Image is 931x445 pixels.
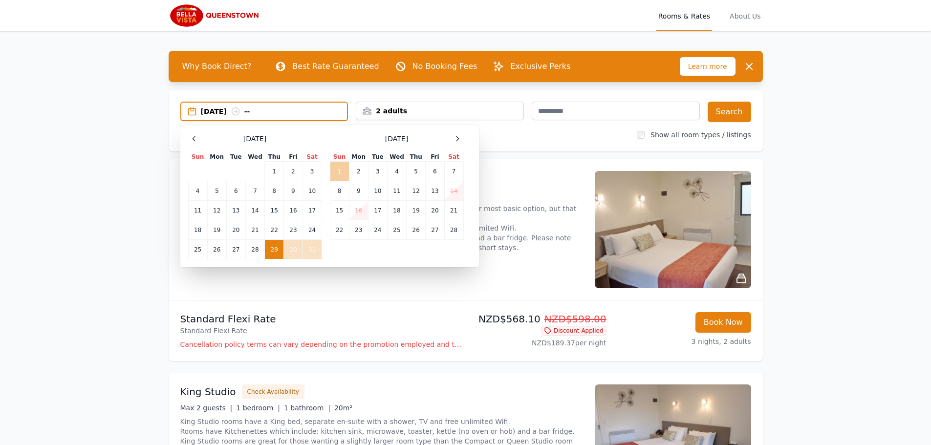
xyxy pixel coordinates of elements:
[303,152,322,162] th: Sat
[265,181,284,201] td: 8
[330,162,349,181] td: 1
[385,134,408,144] span: [DATE]
[243,134,266,144] span: [DATE]
[207,152,226,162] th: Mon
[349,181,368,201] td: 9
[368,201,387,220] td: 17
[387,201,406,220] td: 18
[265,152,284,162] th: Thu
[510,61,570,72] p: Exclusive Perks
[292,61,379,72] p: Best Rate Guaranteed
[407,162,426,181] td: 5
[330,220,349,240] td: 22
[242,384,304,399] button: Check Availability
[541,326,606,336] span: Discount Applied
[368,162,387,181] td: 3
[349,152,368,162] th: Mon
[226,220,245,240] td: 20
[265,201,284,220] td: 15
[188,152,207,162] th: Sun
[444,220,463,240] td: 28
[303,220,322,240] td: 24
[407,220,426,240] td: 26
[265,162,284,181] td: 1
[284,181,303,201] td: 9
[407,152,426,162] th: Thu
[334,404,352,412] span: 20m²
[708,102,751,122] button: Search
[284,152,303,162] th: Fri
[544,313,606,325] span: NZD$598.00
[349,201,368,220] td: 16
[180,385,236,399] h3: King Studio
[426,201,444,220] td: 20
[226,240,245,259] td: 27
[426,162,444,181] td: 6
[368,181,387,201] td: 10
[226,152,245,162] th: Tue
[226,181,245,201] td: 6
[368,152,387,162] th: Tue
[169,4,263,27] img: Bella Vista Queenstown
[180,339,462,349] p: Cancellation policy terms can vary depending on the promotion employed and the time of stay of th...
[426,181,444,201] td: 13
[407,201,426,220] td: 19
[407,181,426,201] td: 12
[387,220,406,240] td: 25
[650,131,751,139] label: Show all room types / listings
[330,181,349,201] td: 8
[207,201,226,220] td: 12
[444,181,463,201] td: 14
[330,152,349,162] th: Sun
[349,162,368,181] td: 2
[680,57,736,76] span: Learn more
[387,162,406,181] td: 4
[265,220,284,240] td: 22
[426,152,444,162] th: Fri
[245,201,264,220] td: 14
[284,201,303,220] td: 16
[180,326,462,336] p: Standard Flexi Rate
[368,220,387,240] td: 24
[330,201,349,220] td: 15
[349,220,368,240] td: 23
[284,240,303,259] td: 30
[470,338,606,348] p: NZD$189.37 per night
[387,181,406,201] td: 11
[207,220,226,240] td: 19
[444,152,463,162] th: Sat
[303,162,322,181] td: 3
[180,312,462,326] p: Standard Flexi Rate
[303,240,322,259] td: 31
[245,240,264,259] td: 28
[188,201,207,220] td: 11
[188,181,207,201] td: 4
[245,152,264,162] th: Wed
[412,61,477,72] p: No Booking Fees
[387,152,406,162] th: Wed
[265,240,284,259] td: 29
[695,312,751,333] button: Book Now
[245,181,264,201] td: 7
[236,404,280,412] span: 1 bedroom |
[188,240,207,259] td: 25
[284,220,303,240] td: 23
[444,162,463,181] td: 7
[245,220,264,240] td: 21
[444,201,463,220] td: 21
[470,312,606,326] p: NZD$568.10
[207,181,226,201] td: 5
[426,220,444,240] td: 27
[174,57,260,76] span: Why Book Direct?
[614,337,751,346] p: 3 nights, 2 adults
[284,404,330,412] span: 1 bathroom |
[201,106,347,116] div: [DATE] --
[188,220,207,240] td: 18
[303,201,322,220] td: 17
[226,201,245,220] td: 13
[284,162,303,181] td: 2
[303,181,322,201] td: 10
[180,404,233,412] span: Max 2 guests |
[356,106,523,116] div: 2 adults
[207,240,226,259] td: 26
